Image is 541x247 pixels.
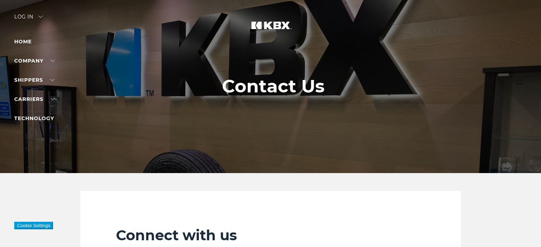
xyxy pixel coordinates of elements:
[244,14,297,45] img: kbx logo
[116,226,425,244] h2: Connect with us
[222,76,325,97] h1: Contact Us
[14,96,55,102] a: Carriers
[14,58,55,64] a: Company
[14,222,53,229] button: Cookie Settings
[14,77,54,83] a: SHIPPERS
[38,16,43,18] img: arrow
[14,38,32,45] a: Home
[14,115,54,122] a: Technology
[14,14,43,25] div: Log in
